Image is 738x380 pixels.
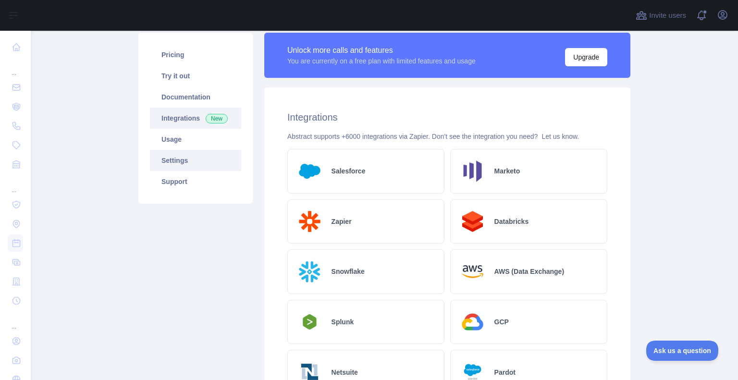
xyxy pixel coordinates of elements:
[634,8,688,23] button: Invite users
[295,257,324,286] img: Logo
[150,86,241,108] a: Documentation
[150,65,241,86] a: Try it out
[150,129,241,150] a: Usage
[646,341,719,361] iframe: Toggle Customer Support
[649,10,686,21] span: Invite users
[494,317,509,327] h2: GCP
[494,368,516,377] h2: Pardot
[458,257,487,286] img: Logo
[332,317,354,327] h2: Splunk
[494,166,520,176] h2: Marketo
[332,217,352,226] h2: Zapier
[332,267,365,276] h2: Snowflake
[494,217,529,226] h2: Databricks
[287,132,607,141] div: Abstract supports +6000 integrations via Zapier. Don't see the integration you need?
[287,110,607,124] h2: Integrations
[150,171,241,192] a: Support
[295,311,324,332] img: Logo
[295,157,324,185] img: Logo
[287,45,476,56] div: Unlock more calls and features
[332,368,358,377] h2: Netsuite
[295,208,324,236] img: Logo
[458,157,487,185] img: Logo
[8,311,23,331] div: ...
[150,108,241,129] a: Integrations New
[565,48,607,66] button: Upgrade
[287,56,476,66] div: You are currently on a free plan with limited features and usage
[458,308,487,336] img: Logo
[494,267,564,276] h2: AWS (Data Exchange)
[8,175,23,194] div: ...
[206,114,228,123] span: New
[541,133,579,140] a: Let us know.
[150,44,241,65] a: Pricing
[150,150,241,171] a: Settings
[458,208,487,236] img: Logo
[332,166,366,176] h2: Salesforce
[8,58,23,77] div: ...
